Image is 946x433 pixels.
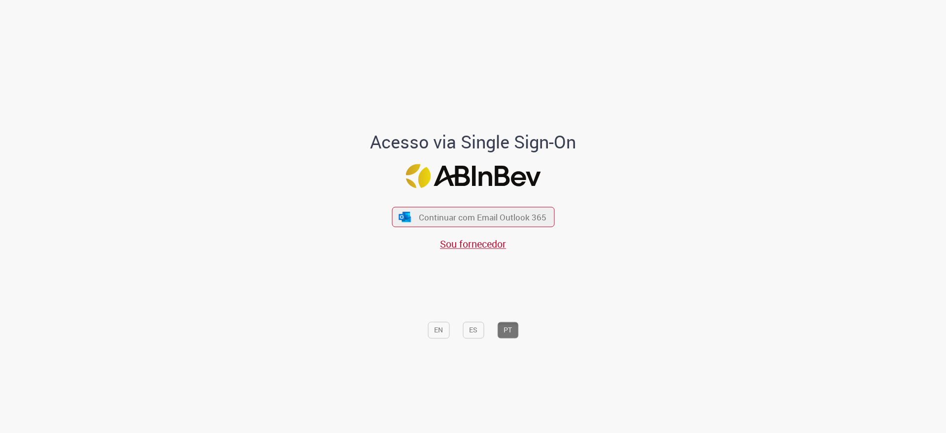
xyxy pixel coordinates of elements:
button: PT [497,322,518,339]
button: ícone Azure/Microsoft 360 Continuar com Email Outlook 365 [392,207,554,227]
button: ES [463,322,484,339]
a: Sou fornecedor [440,238,506,251]
span: Continuar com Email Outlook 365 [419,212,546,223]
h1: Acesso via Single Sign-On [337,132,610,152]
img: Logo ABInBev [405,164,541,188]
img: ícone Azure/Microsoft 360 [398,212,412,222]
button: EN [428,322,449,339]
